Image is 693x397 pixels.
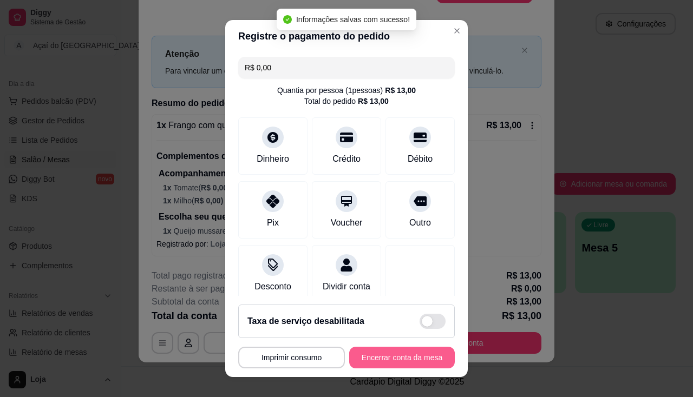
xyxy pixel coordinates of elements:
[245,57,448,78] input: Ex.: hambúrguer de cordeiro
[332,153,361,166] div: Crédito
[385,85,416,96] div: R$ 13,00
[254,280,291,293] div: Desconto
[238,347,345,368] button: Imprimir consumo
[448,22,466,39] button: Close
[267,216,279,229] div: Pix
[304,96,389,107] div: Total do pedido
[409,216,431,229] div: Outro
[277,85,416,96] div: Quantia por pessoa ( 1 pessoas)
[331,216,363,229] div: Voucher
[247,315,364,328] h2: Taxa de serviço desabilitada
[349,347,455,368] button: Encerrar conta da mesa
[225,20,468,52] header: Registre o pagamento do pedido
[283,15,292,24] span: check-circle
[323,280,370,293] div: Dividir conta
[296,15,410,24] span: Informações salvas com sucesso!
[408,153,433,166] div: Débito
[257,153,289,166] div: Dinheiro
[358,96,389,107] div: R$ 13,00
